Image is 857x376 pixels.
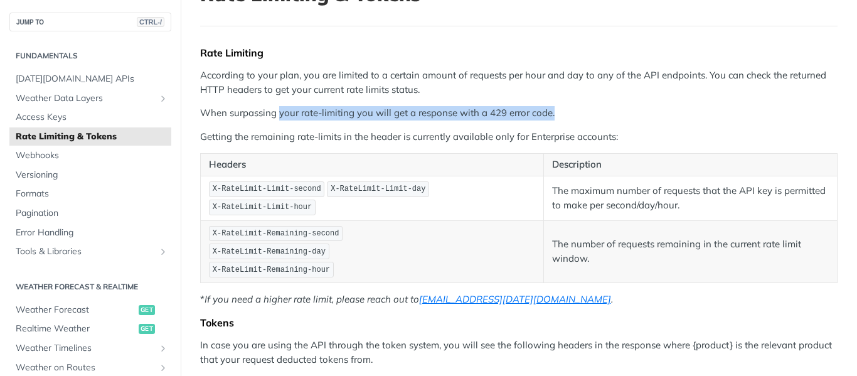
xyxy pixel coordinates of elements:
a: Formats [9,185,171,203]
a: [DATE][DOMAIN_NAME] APIs [9,70,171,89]
p: According to your plan, you are limited to a certain amount of requests per hour and day to any o... [200,68,838,97]
span: X-RateLimit-Remaining-second [213,229,339,238]
span: Pagination [16,207,168,220]
span: Realtime Weather [16,323,136,335]
span: X-RateLimit-Limit-day [331,185,425,193]
button: Show subpages for Tools & Libraries [158,247,168,257]
span: X-RateLimit-Limit-hour [213,203,312,212]
button: Show subpages for Weather on Routes [158,363,168,373]
button: Show subpages for Weather Timelines [158,343,168,353]
span: [DATE][DOMAIN_NAME] APIs [16,73,168,85]
span: Error Handling [16,227,168,239]
p: When surpassing your rate-limiting you will get a response with a 429 error code. [200,106,838,121]
span: Weather Timelines [16,342,155,355]
span: CTRL-/ [137,17,164,27]
a: Tools & LibrariesShow subpages for Tools & Libraries [9,242,171,261]
span: X-RateLimit-Remaining-day [213,247,326,256]
a: Realtime Weatherget [9,320,171,338]
span: get [139,305,155,315]
a: Error Handling [9,223,171,242]
p: In case you are using the API through the token system, you will see the following headers in the... [200,338,838,367]
p: The maximum number of requests that the API key is permitted to make per second/day/hour. [552,184,829,212]
a: Versioning [9,166,171,185]
span: Weather on Routes [16,362,155,374]
a: [EMAIL_ADDRESS][DATE][DOMAIN_NAME] [419,293,611,305]
span: Webhooks [16,149,168,162]
div: Tokens [200,316,838,329]
p: The number of requests remaining in the current rate limit window. [552,237,829,266]
p: Description [552,158,829,172]
span: Weather Data Layers [16,92,155,105]
span: Formats [16,188,168,200]
h2: Fundamentals [9,50,171,62]
a: Weather Data LayersShow subpages for Weather Data Layers [9,89,171,108]
button: JUMP TOCTRL-/ [9,13,171,31]
a: Webhooks [9,146,171,165]
h2: Weather Forecast & realtime [9,281,171,293]
span: Access Keys [16,111,168,124]
a: Weather TimelinesShow subpages for Weather Timelines [9,339,171,358]
span: X-RateLimit-Limit-second [213,185,321,193]
a: Weather Forecastget [9,301,171,320]
p: Headers [209,158,535,172]
div: Rate Limiting [200,46,838,59]
span: Versioning [16,169,168,181]
span: Rate Limiting & Tokens [16,131,168,143]
p: Getting the remaining rate-limits in the header is currently available only for Enterprise accounts: [200,130,838,144]
em: If you need a higher rate limit, please reach out to . [205,293,613,305]
a: Rate Limiting & Tokens [9,127,171,146]
a: Access Keys [9,108,171,127]
span: X-RateLimit-Remaining-hour [213,266,330,274]
button: Show subpages for Weather Data Layers [158,94,168,104]
span: Weather Forecast [16,304,136,316]
span: Tools & Libraries [16,245,155,258]
a: Pagination [9,204,171,223]
span: get [139,324,155,334]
